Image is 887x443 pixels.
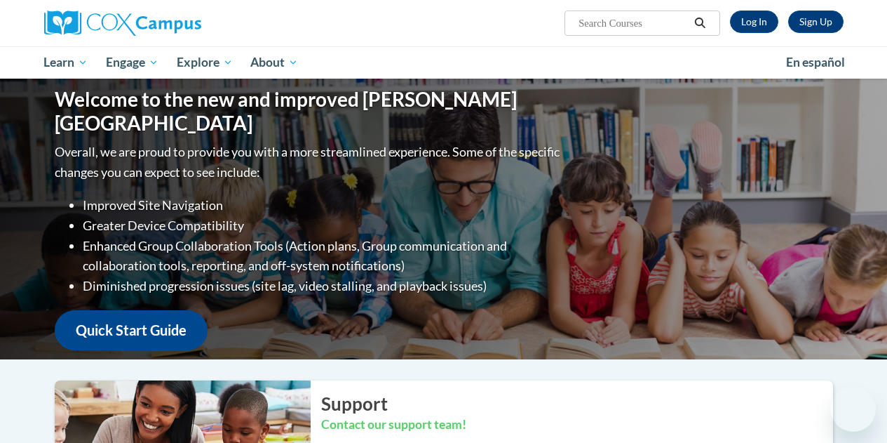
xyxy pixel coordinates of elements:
img: Cox Campus [44,11,201,36]
li: Enhanced Group Collaboration Tools (Action plans, Group communication and collaboration tools, re... [83,236,563,277]
button: Search [689,15,710,32]
li: Improved Site Navigation [83,195,563,216]
div: Main menu [34,46,854,79]
a: Register [788,11,844,33]
span: En español [786,55,845,70]
a: Engage [97,46,168,79]
a: Log In [730,11,778,33]
a: About [241,46,307,79]
p: Overall, we are proud to provide you with a more streamlined experience. Some of the specific cha... [55,142,563,183]
iframe: Button to launch messaging window [831,387,876,432]
a: Quick Start Guide [55,310,208,350]
input: Search Courses [577,15,689,32]
a: Explore [168,46,242,79]
li: Greater Device Compatibility [83,216,563,236]
a: Learn [35,46,97,79]
li: Diminished progression issues (site lag, video stalling, and playback issues) [83,276,563,296]
h2: Support [321,391,833,416]
span: Explore [177,54,233,71]
a: En español [777,48,854,77]
h3: Contact our support team! [321,416,833,434]
a: Cox Campus [44,11,297,36]
span: Engage [106,54,158,71]
span: About [250,54,298,71]
h1: Welcome to the new and improved [PERSON_NAME][GEOGRAPHIC_DATA] [55,88,563,135]
span: Learn [43,54,88,71]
